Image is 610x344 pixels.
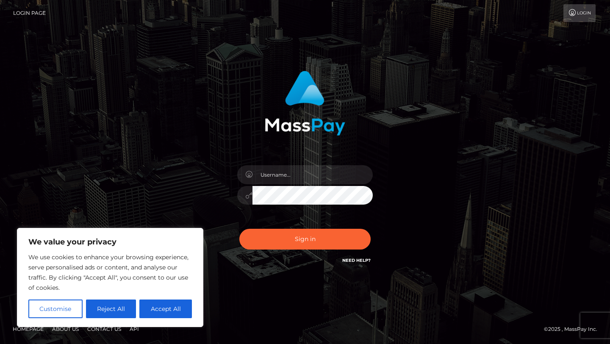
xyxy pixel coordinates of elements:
[563,4,596,22] a: Login
[342,258,371,263] a: Need Help?
[17,228,203,327] div: We value your privacy
[9,322,47,336] a: Homepage
[544,325,604,334] div: © 2025 , MassPay Inc.
[28,237,192,247] p: We value your privacy
[86,300,136,318] button: Reject All
[49,322,82,336] a: About Us
[84,322,125,336] a: Contact Us
[13,4,46,22] a: Login Page
[239,229,371,250] button: Sign in
[28,252,192,293] p: We use cookies to enhance your browsing experience, serve personalised ads or content, and analys...
[252,165,373,184] input: Username...
[139,300,192,318] button: Accept All
[28,300,83,318] button: Customise
[126,322,142,336] a: API
[265,71,345,136] img: MassPay Login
